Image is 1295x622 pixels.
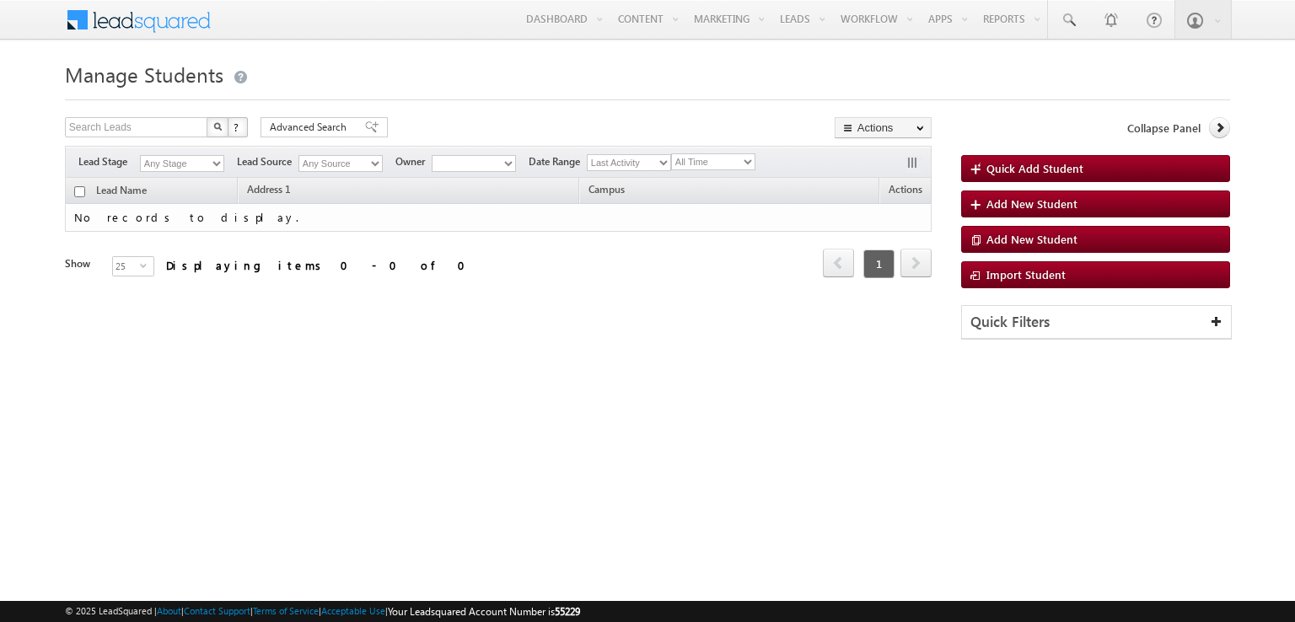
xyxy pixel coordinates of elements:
span: Campus [588,183,625,196]
span: Your Leadsquared Account Number is [388,605,580,618]
span: next [900,249,932,277]
a: Lead Name [88,181,155,203]
span: Owner [395,154,432,169]
div: Show [65,256,99,271]
img: Search [213,122,222,131]
span: Lead Source [237,154,298,169]
a: Acceptable Use [321,605,385,616]
td: No records to display. [65,204,932,232]
span: Advanced Search [270,120,352,135]
span: prev [823,249,854,277]
span: Manage Students [65,61,223,88]
span: Date Range [529,154,587,169]
a: prev [823,250,854,277]
span: Import Student [986,267,1066,282]
span: Add New Student [986,196,1077,211]
a: Terms of Service [253,605,319,616]
span: Actions [880,180,931,202]
input: Check all records [74,186,85,197]
a: Contact Support [184,605,250,616]
a: About [157,605,181,616]
span: ? [234,120,241,134]
a: Address 1 [239,180,299,202]
span: select [140,261,153,269]
span: 25 [113,257,140,276]
span: Lead Stage [78,154,140,169]
div: Quick Filters [962,306,1231,339]
span: 55229 [555,605,580,618]
div: Displaying items 0 - 0 of 0 [166,255,476,275]
span: Collapse Panel [1127,121,1201,136]
span: Quick Add Student [986,161,1083,175]
a: Campus [580,180,633,202]
span: © 2025 LeadSquared | | | | | [65,603,580,619]
span: Address 1 [247,183,291,196]
button: Actions [835,117,932,138]
a: next [900,250,932,277]
button: ? [228,117,248,137]
span: Add New Student [986,232,1077,246]
span: 1 [863,249,895,278]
